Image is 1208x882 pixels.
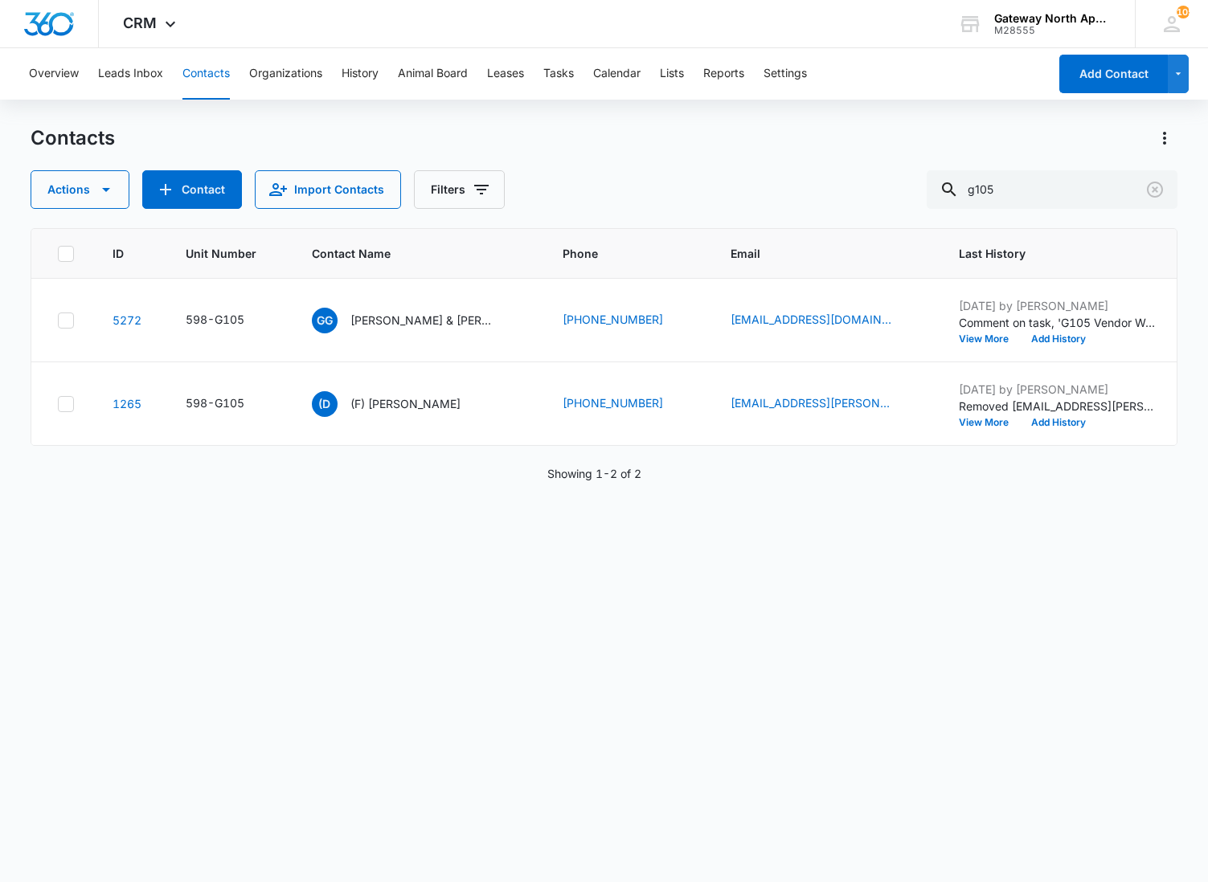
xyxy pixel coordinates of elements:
[31,170,129,209] button: Actions
[186,394,273,414] div: Unit Number - 598-G105 - Select to Edit Field
[994,25,1112,36] div: account id
[186,245,273,262] span: Unit Number
[959,314,1160,331] p: Comment on task, 'G105 Vendor Work Order' "[URL][DOMAIN_NAME]"
[703,48,744,100] button: Reports
[186,311,244,328] div: 598-G105
[113,245,124,262] span: ID
[731,311,920,330] div: Email - gabby.griego1@gmail.com - Select to Edit Field
[186,394,244,411] div: 598-G105
[1020,334,1097,344] button: Add History
[312,308,338,333] span: GG
[186,311,273,330] div: Unit Number - 598-G105 - Select to Edit Field
[563,311,663,328] a: [PHONE_NUMBER]
[543,48,574,100] button: Tasks
[1020,418,1097,427] button: Add History
[959,398,1160,414] p: Removed [EMAIL_ADDRESS][PERSON_NAME][DOMAIN_NAME] from the email marketing list, 'Renters Insuran...
[113,397,141,410] a: Navigate to contact details page for (F) Dustin Handley
[312,308,524,333] div: Contact Name - Gabrielle Griego & Jesse Butler - Select to Edit Field
[731,245,897,262] span: Email
[29,48,79,100] button: Overview
[563,311,692,330] div: Phone - (720) 628-1124 - Select to Edit Field
[1152,125,1177,151] button: Actions
[1059,55,1168,93] button: Add Contact
[731,394,891,411] a: [EMAIL_ADDRESS][PERSON_NAME][DOMAIN_NAME]
[312,245,501,262] span: Contact Name
[398,48,468,100] button: Animal Board
[312,391,338,417] span: (D
[764,48,807,100] button: Settings
[731,311,891,328] a: [EMAIL_ADDRESS][DOMAIN_NAME]
[350,312,495,329] p: [PERSON_NAME] & [PERSON_NAME]
[959,297,1160,314] p: [DATE] by [PERSON_NAME]
[31,126,115,150] h1: Contacts
[994,12,1112,25] div: account name
[563,245,669,262] span: Phone
[342,48,379,100] button: History
[255,170,401,209] button: Import Contacts
[414,170,505,209] button: Filters
[142,170,242,209] button: Add Contact
[1177,6,1190,18] div: notifications count
[959,245,1136,262] span: Last History
[959,334,1020,344] button: View More
[1142,177,1168,202] button: Clear
[660,48,684,100] button: Lists
[312,391,489,417] div: Contact Name - (F) Dustin Handley - Select to Edit Field
[1177,6,1190,18] span: 105
[547,465,641,482] p: Showing 1-2 of 2
[113,313,141,327] a: Navigate to contact details page for Gabrielle Griego & Jesse Butler
[487,48,524,100] button: Leases
[959,381,1160,398] p: [DATE] by [PERSON_NAME]
[563,394,692,414] div: Phone - (970) 775-4388 - Select to Edit Field
[927,170,1177,209] input: Search Contacts
[350,395,461,412] p: (F) [PERSON_NAME]
[593,48,641,100] button: Calendar
[182,48,230,100] button: Contacts
[731,394,920,414] div: Email - dustins.handley@gmail.com - Select to Edit Field
[959,418,1020,427] button: View More
[563,394,663,411] a: [PHONE_NUMBER]
[123,14,157,31] span: CRM
[98,48,163,100] button: Leads Inbox
[249,48,322,100] button: Organizations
